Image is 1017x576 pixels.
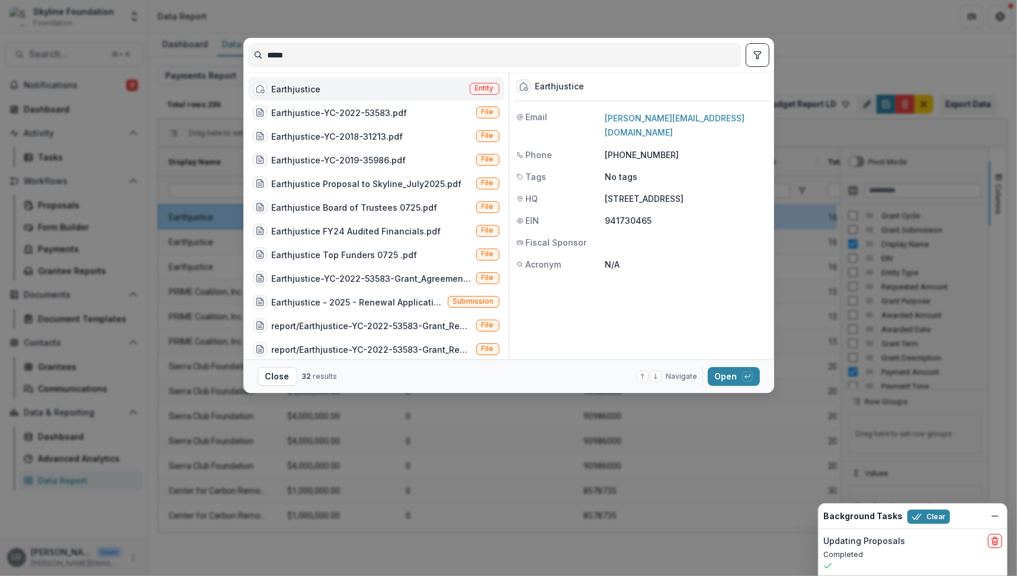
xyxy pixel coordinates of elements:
div: Earthjustice Board of Trustees 0725.pdf [272,201,438,214]
div: Earthjustice-YC-2022-53583-Grant_Agreement_December_23_2022.pdf [272,272,471,285]
span: File [482,202,494,211]
span: Entity [475,84,494,92]
p: No tags [605,170,638,183]
div: Earthjustice [535,82,585,92]
button: Open [708,367,760,386]
span: File [482,179,494,187]
span: Submission [453,297,494,305]
span: File [482,155,494,163]
span: File [482,108,494,116]
div: Earthjustice-YC-2019-35986.pdf [272,154,406,166]
button: Clear [907,510,950,524]
span: Fiscal Sponsor [526,236,587,249]
span: EIN [526,214,540,227]
div: Earthjustice FY24 Audited Financials.pdf [272,225,441,237]
span: Navigate [666,371,698,382]
p: Completed [823,549,1002,560]
span: Acronym [526,258,562,271]
span: File [482,273,494,282]
span: HQ [526,192,538,205]
p: N/A [605,258,767,271]
span: File [482,131,494,140]
h2: Background Tasks [823,511,903,522]
span: File [482,226,494,234]
span: Phone [526,149,553,161]
div: Earthjustice - 2025 - Renewal Application [272,296,443,308]
div: Earthjustice-YC-2022-53583.pdf [272,107,408,119]
button: Dismiss [988,509,1002,523]
span: results [313,372,338,381]
h2: Updating Proposals [823,536,905,546]
span: Tags [526,170,547,183]
div: Earthjustice [272,83,321,95]
div: report/Earthjustice-YC-2022-53583-Grant_Report.pdf [272,343,471,356]
a: [PERSON_NAME][EMAIL_ADDRESS][DOMAIN_NAME] [605,113,745,137]
div: Earthjustice-YC-2018-31213.pdf [272,130,403,143]
span: 32 [302,372,312,381]
span: File [482,345,494,353]
div: Earthjustice Proposal to Skyline_July2025.pdf [272,178,462,190]
div: report/Earthjustice-YC-2022-53583-Grant_Report.pdf [272,320,471,332]
div: Earthjustice Top Funders 0725 .pdf [272,249,418,261]
p: 941730465 [605,214,767,227]
span: File [482,321,494,329]
p: [STREET_ADDRESS] [605,192,767,205]
span: File [482,250,494,258]
button: toggle filters [746,43,769,67]
button: delete [988,534,1002,548]
button: Close [258,367,297,386]
span: Email [526,111,548,123]
p: [PHONE_NUMBER] [605,149,767,161]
